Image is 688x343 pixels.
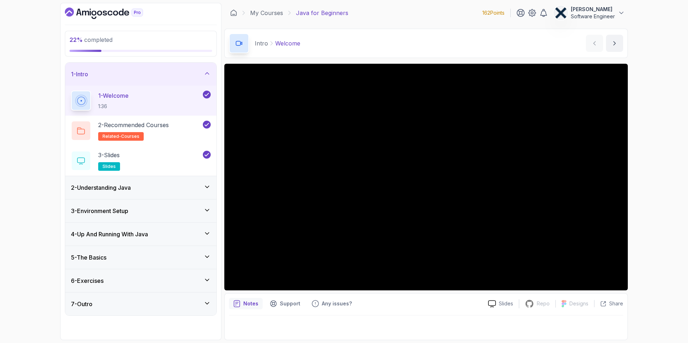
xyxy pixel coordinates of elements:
[71,300,92,308] h3: 7 - Outro
[569,300,588,307] p: Designs
[571,6,615,13] p: [PERSON_NAME]
[65,176,216,199] button: 2-Understanding Java
[102,164,116,169] span: slides
[71,276,104,285] h3: 6 - Exercises
[250,9,283,17] a: My Courses
[71,253,106,262] h3: 5 - The Basics
[609,300,623,307] p: Share
[70,36,113,43] span: completed
[70,36,83,43] span: 22 %
[229,298,263,309] button: notes button
[571,13,615,20] p: Software Engineer
[65,269,216,292] button: 6-Exercises
[554,6,625,20] button: user profile image[PERSON_NAME]Software Engineer
[594,300,623,307] button: Share
[65,199,216,222] button: 3-Environment Setup
[98,103,129,110] p: 1:36
[98,121,169,129] p: 2 - Recommended Courses
[98,91,129,100] p: 1 - Welcome
[586,35,603,52] button: previous content
[65,293,216,315] button: 7-Outro
[499,300,513,307] p: Slides
[98,151,120,159] p: 3 - Slides
[102,134,139,139] span: related-courses
[243,300,258,307] p: Notes
[482,300,519,308] a: Slides
[224,64,628,290] iframe: 1 - Hi
[65,63,216,86] button: 1-Intro
[275,39,300,48] p: Welcome
[71,121,211,141] button: 2-Recommended Coursesrelated-courses
[71,151,211,171] button: 3-Slidesslides
[65,223,216,246] button: 4-Up And Running With Java
[322,300,352,307] p: Any issues?
[296,9,348,17] p: Java for Beginners
[65,246,216,269] button: 5-The Basics
[280,300,300,307] p: Support
[230,9,237,16] a: Dashboard
[482,9,505,16] p: 162 Points
[71,70,88,78] h3: 1 - Intro
[554,6,568,20] img: user profile image
[307,298,356,309] button: Feedback button
[606,35,623,52] button: next content
[71,91,211,111] button: 1-Welcome1:36
[266,298,305,309] button: Support button
[65,8,159,19] a: Dashboard
[255,39,268,48] p: Intro
[71,230,148,238] h3: 4 - Up And Running With Java
[71,207,128,215] h3: 3 - Environment Setup
[71,183,131,192] h3: 2 - Understanding Java
[537,300,550,307] p: Repo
